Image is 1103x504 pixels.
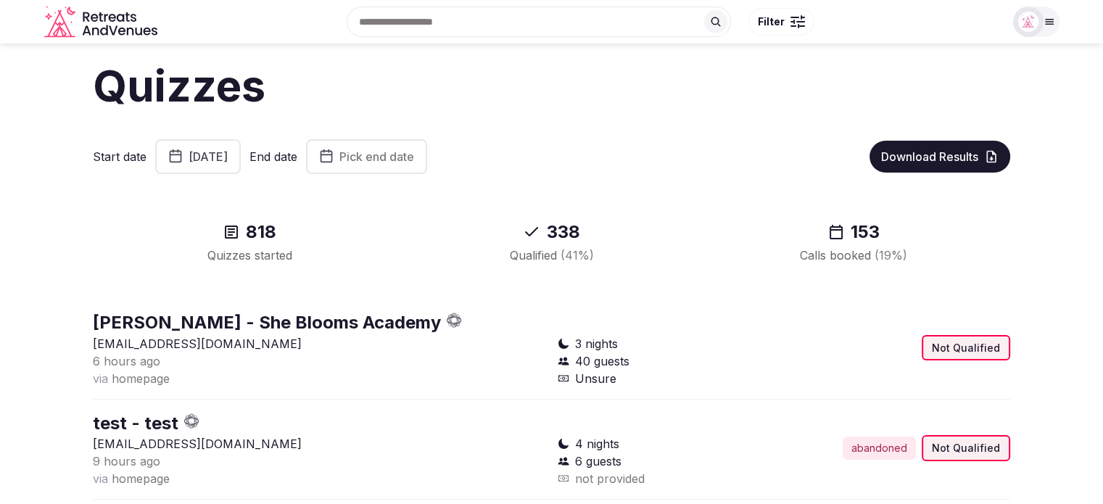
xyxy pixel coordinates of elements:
[418,247,685,264] div: Qualified
[116,220,383,244] div: 818
[418,220,685,244] div: 338
[558,470,778,487] div: not provided
[922,435,1010,461] div: Not Qualified
[44,6,160,38] a: Visit the homepage
[116,247,383,264] div: Quizzes started
[93,454,160,468] span: 9 hours ago
[93,453,160,470] button: 9 hours ago
[93,354,160,368] span: 6 hours ago
[875,248,907,263] span: ( 19 %)
[748,8,814,36] button: Filter
[93,55,1010,116] h1: Quizzes
[720,247,987,264] div: Calls booked
[922,335,1010,361] div: Not Qualified
[93,435,546,453] p: [EMAIL_ADDRESS][DOMAIN_NAME]
[560,248,593,263] span: ( 41 %)
[93,312,441,333] a: [PERSON_NAME] - She Blooms Academy
[93,413,178,434] a: test - test
[93,471,108,486] span: via
[306,139,427,174] button: Pick end date
[758,15,785,29] span: Filter
[1018,12,1038,32] img: Venue Specialist
[575,435,619,453] span: 4 nights
[575,453,621,470] span: 6 guests
[249,149,297,165] label: End date
[93,310,441,335] button: [PERSON_NAME] - She Blooms Academy
[720,220,987,244] div: 153
[93,352,160,370] button: 6 hours ago
[339,149,414,164] span: Pick end date
[155,139,241,174] button: [DATE]
[93,149,146,165] label: Start date
[558,370,778,387] div: Unsure
[93,371,108,386] span: via
[575,335,618,352] span: 3 nights
[93,411,178,436] button: test - test
[44,6,160,38] svg: Retreats and Venues company logo
[881,149,978,164] span: Download Results
[93,335,546,352] p: [EMAIL_ADDRESS][DOMAIN_NAME]
[869,141,1010,173] button: Download Results
[112,371,170,386] span: homepage
[112,471,170,486] span: homepage
[843,437,916,460] div: abandoned
[575,352,629,370] span: 40 guests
